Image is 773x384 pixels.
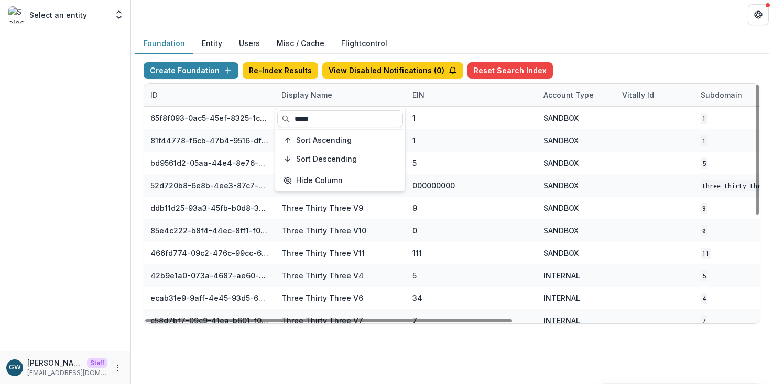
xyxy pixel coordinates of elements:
div: 52d720b8-6e8b-4ee3-87c7-b248c3470874 [150,180,269,191]
div: SANDBOX [543,247,579,258]
div: ID [144,84,275,106]
div: Three Thirty Three V4 [281,270,364,281]
div: 9 [412,202,417,213]
code: 9 [701,203,707,214]
div: 1 [412,112,416,123]
div: INTERNAL [543,292,580,303]
div: 000000000 [412,180,455,191]
code: 5 [701,158,707,169]
span: Sort Descending [296,155,357,164]
code: 1 [701,135,707,146]
div: 1 [412,135,416,146]
div: Vitally Id [616,89,660,100]
p: Staff [87,358,107,368]
button: Re-Index Results [243,62,318,79]
code: 0 [701,225,707,236]
div: 7 [412,315,417,326]
div: 5 [412,270,417,281]
div: Display Name [275,89,339,100]
div: SANDBOX [543,202,579,213]
div: Subdomain [694,89,748,100]
div: Subdomain [694,84,773,106]
div: 111 [412,247,422,258]
button: Get Help [748,4,769,25]
code: 11 [701,248,711,259]
div: 81f44778-f6cb-47b4-9516-df6dff791444 [150,135,269,146]
code: 4 [701,293,707,304]
div: bd9561d2-05aa-44e4-8e76-7f2de0a4a30c [150,157,269,168]
div: SANDBOX [543,112,579,123]
button: Foundation [135,33,193,54]
div: Three Thirty Three V10 [281,225,366,236]
div: ecab31e9-9aff-4e45-93d5-65ec0d6df855 [150,292,269,303]
button: Sort Descending [277,151,403,167]
button: Misc / Cache [268,33,333,54]
div: 466fd774-09c2-476c-99cc-6565f4d55364 [150,247,269,258]
div: 85e4c222-b8f4-44ec-8ff1-f0e03eb020ab [150,225,269,236]
code: 5 [701,270,707,281]
button: Reset Search Index [467,62,553,79]
div: INTERNAL [543,270,580,281]
button: Users [231,33,268,54]
code: Three Thirty Three [701,180,770,191]
div: Three Thirty Three V7 [281,315,363,326]
div: Three Thirty Three V6 [281,292,363,303]
div: Grace Willig [9,364,21,371]
div: Three Thirty Three V9 [281,202,363,213]
div: c58d7bf7-09c9-41ea-b601-f00a735ddc95 [150,315,269,326]
div: 5 [412,157,417,168]
div: Account Type [537,84,616,106]
div: Three Thirty Three V11 [281,247,365,258]
div: ddb11d25-93a3-45fb-b0d8-38d6d759bcdf [150,202,269,213]
div: SANDBOX [543,157,579,168]
p: [EMAIL_ADDRESS][DOMAIN_NAME] [27,368,107,378]
code: 7 [701,315,707,326]
img: Select an entity [8,6,25,23]
div: Account Type [537,89,600,100]
div: 42b9e1a0-073a-4687-ae60-b274e8a63d2b [150,270,269,281]
div: EIN [406,84,537,106]
div: 34 [412,292,422,303]
div: 0 [412,225,417,236]
div: SANDBOX [543,180,579,191]
button: Sort Ascending [277,132,403,149]
div: Vitally Id [616,84,694,106]
button: View Disabled Notifications (0) [322,62,463,79]
div: 65f8f093-0ac5-45ef-8325-1c27726c00d8 [150,112,269,123]
span: Sort Ascending [296,136,352,145]
button: Create Foundation [144,62,238,79]
button: More [112,362,124,374]
div: SANDBOX [543,225,579,236]
a: Flightcontrol [341,38,387,49]
div: ID [144,89,164,100]
code: 1 [701,113,707,124]
div: Display Name [275,84,406,106]
div: INTERNAL [543,315,580,326]
p: [PERSON_NAME] [27,357,83,368]
div: EIN [406,89,431,100]
div: SANDBOX [543,135,579,146]
button: Entity [193,33,231,54]
button: Hide Column [277,172,403,189]
p: Select an entity [29,9,87,20]
button: Open entity switcher [112,4,126,25]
